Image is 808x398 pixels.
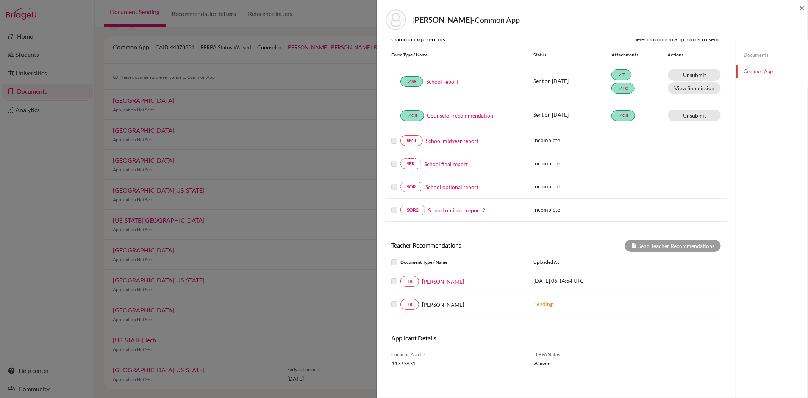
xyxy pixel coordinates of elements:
button: View Submission [668,82,721,94]
i: done [407,79,411,84]
i: done [618,86,622,91]
p: Pending [533,300,636,308]
a: doneTC [611,83,635,94]
a: TR [400,276,419,287]
a: School report [426,78,458,86]
i: done [618,72,622,77]
span: × [799,2,805,13]
div: Select common app forms to send [556,34,727,44]
a: doneT [611,69,631,80]
a: Common App [736,65,808,78]
p: Incomplete [533,205,611,213]
div: Uploaded at [528,258,641,267]
a: doneSR [400,76,423,87]
a: TR [400,299,419,310]
p: Incomplete [533,136,611,144]
span: FERPA Status [533,351,607,358]
div: Form Type / Name [386,52,528,58]
div: Status [533,52,611,58]
p: Incomplete [533,159,611,167]
a: Unsubmit [668,69,721,81]
a: SOR [400,182,422,192]
strong: [PERSON_NAME] [412,15,472,24]
a: doneCR [400,110,424,121]
a: School optional report [425,183,478,191]
div: Attachments [611,52,658,58]
div: Document Type / Name [386,258,528,267]
span: 44373831 [391,359,522,367]
a: SOR2 [400,205,425,215]
a: Unsubmit [668,110,721,121]
div: Send Teacher Recommendations [625,240,721,252]
a: SFR [400,158,421,169]
h6: Teacher Recommendations [386,241,556,249]
p: Sent on [DATE] [533,111,611,119]
span: Waived [533,359,607,367]
button: Close [799,3,805,13]
a: School final report [424,160,468,168]
a: School optional report 2 [428,206,485,214]
h6: Applicant Details [391,334,550,342]
a: School midyear report [426,137,478,145]
i: done [407,113,411,118]
a: Counselor recommendation [427,111,493,119]
div: Actions [658,52,705,58]
p: Incomplete [533,182,611,190]
span: - Common App [472,15,520,24]
a: [PERSON_NAME] [422,277,464,285]
a: SMR [400,135,423,146]
p: Sent on [DATE] [533,77,611,85]
span: Common App ID [391,351,522,358]
i: done [618,113,622,118]
p: [DATE] 06:14:54 UTC [533,277,636,285]
a: doneCR [611,110,635,121]
a: Documents [736,49,808,62]
span: [PERSON_NAME] [422,301,464,309]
